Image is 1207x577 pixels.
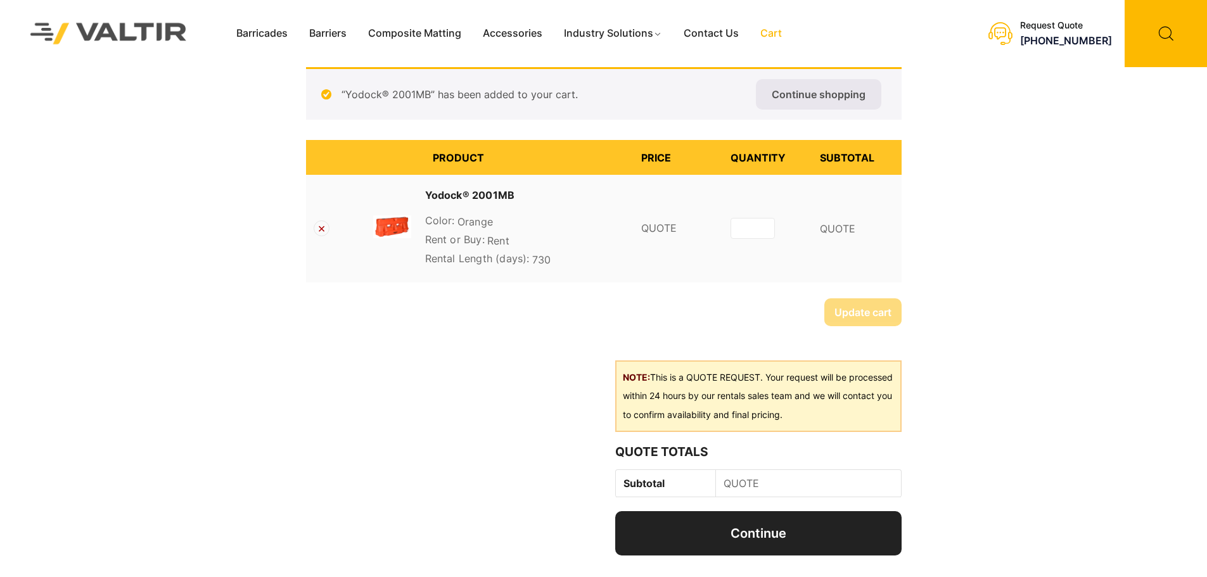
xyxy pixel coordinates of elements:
th: Quantity [723,140,812,175]
dt: Color: [425,213,455,228]
td: QUOTE [812,175,902,282]
a: Composite Matting [357,24,472,43]
a: Industry Solutions [553,24,673,43]
input: Product quantity [731,218,775,239]
h2: Quote Totals [615,445,901,459]
img: Valtir Rentals [14,6,203,60]
th: Subtotal [616,470,715,497]
td: QUOTE [634,175,723,282]
a: Continue shopping [756,79,881,110]
a: Barricades [226,24,298,43]
a: Yodock® 2001MB [425,187,515,203]
th: Price [634,140,723,175]
a: Barriers [298,24,357,43]
p: Rent [425,232,626,251]
dt: Rent or Buy: [425,232,485,247]
a: [PHONE_NUMBER] [1020,34,1112,47]
button: Update cart [824,298,902,326]
p: Orange [425,213,626,232]
dt: Rental Length (days): [425,251,530,266]
td: QUOTE [716,470,901,497]
a: Continue [615,511,901,555]
a: Accessories [472,24,553,43]
a: Contact Us [673,24,750,43]
div: “Yodock® 2001MB” has been added to your cart. [306,67,902,120]
a: Cart [750,24,793,43]
div: This is a QUOTE REQUEST. Your request will be processed within 24 hours by our rentals sales team... [615,360,901,433]
th: Product [425,140,634,175]
a: Remove Yodock® 2001MB from cart [314,220,329,236]
b: NOTE: [623,372,650,383]
div: Request Quote [1020,20,1112,31]
th: Subtotal [812,140,902,175]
